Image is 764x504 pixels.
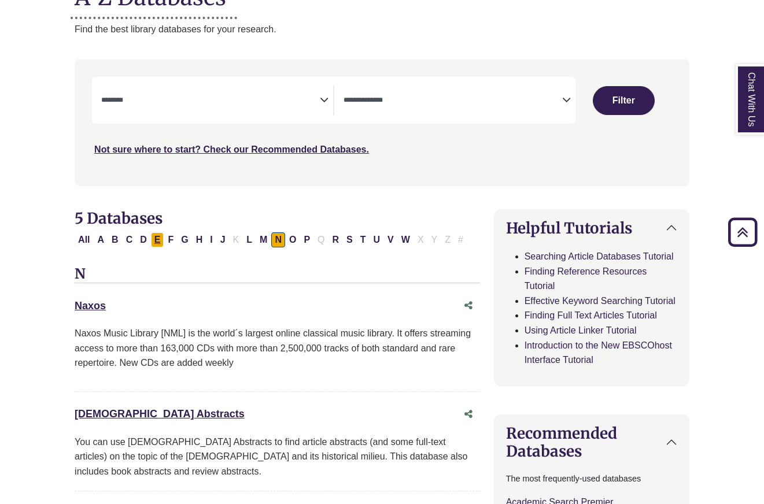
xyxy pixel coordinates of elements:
[506,472,677,486] p: The most frequently-used databases
[75,266,480,283] h3: N
[398,232,414,247] button: Filter Results W
[525,251,674,261] a: Searching Article Databases Tutorial
[193,232,206,247] button: Filter Results H
[75,209,163,228] span: 5 Databases
[94,232,108,247] button: Filter Results A
[457,295,480,317] button: Share this database
[94,144,369,154] a: Not sure where to start? Check our Recommended Databases.
[101,97,320,106] textarea: Search
[724,224,761,240] a: Back to Top
[75,22,689,37] p: Find the best library databases for your research.
[525,266,647,291] a: Finding Reference Resources Tutorial
[286,232,300,247] button: Filter Results O
[108,232,122,247] button: Filter Results B
[525,325,637,335] a: Using Article Linker Tutorial
[75,435,480,479] div: You can use [DEMOGRAPHIC_DATA] Abstracts to find article abstracts (and some full-text articles) ...
[75,326,480,370] p: Naxos Music Library [NML] is the world´s largest online classical music library. It offers stream...
[494,210,689,246] button: Helpful Tutorials
[344,97,562,106] textarea: Search
[256,232,271,247] button: Filter Results M
[300,232,313,247] button: Filter Results P
[151,232,164,247] button: Filter Results E
[136,232,150,247] button: Filter Results D
[206,232,216,247] button: Filter Results I
[457,403,480,425] button: Share this database
[525,340,672,365] a: Introduction to the New EBSCOhost Interface Tutorial
[329,232,343,247] button: Filter Results R
[525,296,676,306] a: Effective Keyword Searching Tutorial
[75,408,245,420] a: [DEMOGRAPHIC_DATA] Abstracts
[243,232,256,247] button: Filter Results L
[75,60,689,186] nav: Search filters
[384,232,397,247] button: Filter Results V
[123,232,136,247] button: Filter Results C
[75,234,468,244] div: Alpha-list to filter by first letter of database name
[75,300,106,312] a: Naxos
[494,415,689,469] button: Recommended Databases
[75,232,93,247] button: All
[178,232,191,247] button: Filter Results G
[217,232,229,247] button: Filter Results J
[164,232,177,247] button: Filter Results F
[525,310,657,320] a: Finding Full Text Articles Tutorial
[370,232,384,247] button: Filter Results U
[271,232,285,247] button: Filter Results N
[343,232,356,247] button: Filter Results S
[593,86,655,115] button: Submit for Search Results
[357,232,370,247] button: Filter Results T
